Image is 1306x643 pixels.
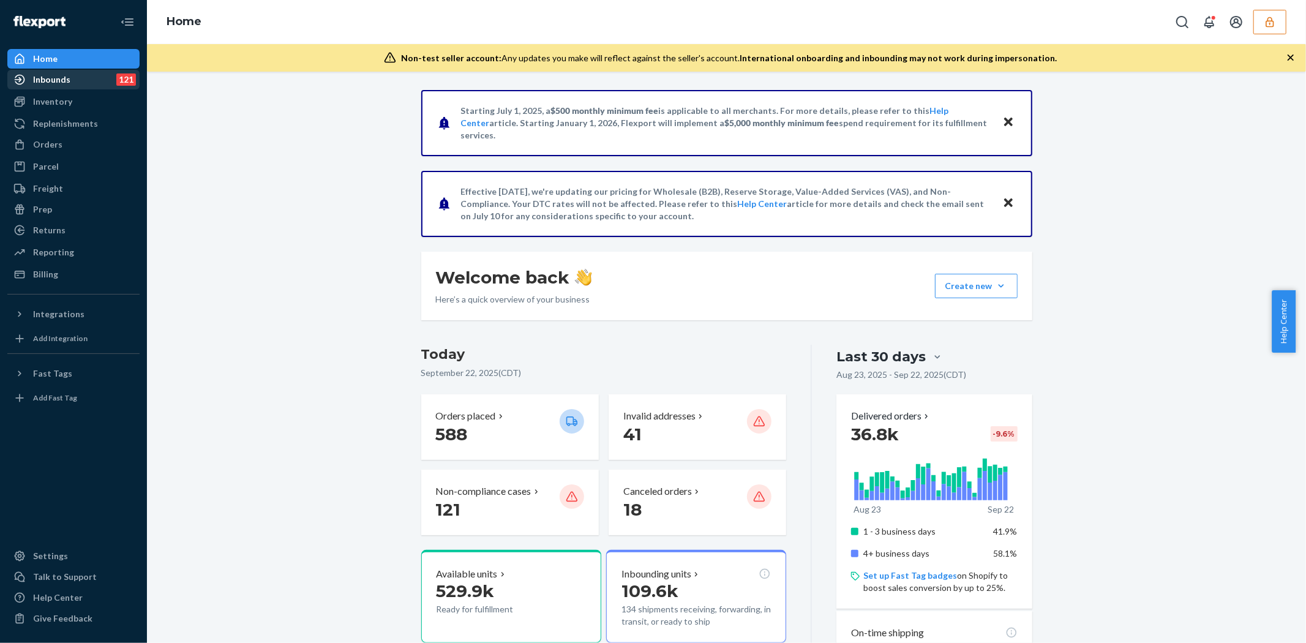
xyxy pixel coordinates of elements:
[116,73,136,86] div: 121
[33,138,62,151] div: Orders
[33,571,97,583] div: Talk to Support
[725,118,839,128] span: $5,000 monthly minimum fee
[7,588,140,607] a: Help Center
[7,92,140,111] a: Inventory
[33,182,63,195] div: Freight
[609,470,786,535] button: Canceled orders 18
[7,179,140,198] a: Freight
[623,499,642,520] span: 18
[1197,10,1222,34] button: Open notifications
[854,503,881,516] p: Aug 23
[623,424,642,445] span: 41
[994,526,1018,536] span: 41.9%
[851,409,931,423] button: Delivered orders
[33,268,58,280] div: Billing
[1000,114,1016,132] button: Close
[421,345,787,364] h3: Today
[115,10,140,34] button: Close Navigation
[575,269,592,286] img: hand-wave emoji
[33,592,83,604] div: Help Center
[7,304,140,324] button: Integrations
[7,220,140,240] a: Returns
[401,52,1057,64] div: Any updates you make will reflect against the seller's account.
[436,499,461,520] span: 121
[33,550,68,562] div: Settings
[167,15,201,28] a: Home
[863,525,984,538] p: 1 - 3 business days
[851,626,924,640] p: On-time shipping
[461,186,991,222] p: Effective [DATE], we're updating our pricing for Wholesale (B2B), Reserve Storage, Value-Added Se...
[33,308,84,320] div: Integrations
[8,9,52,20] span: Support
[863,570,957,581] a: Set up Fast Tag badges
[7,546,140,566] a: Settings
[33,612,92,625] div: Give Feedback
[7,567,140,587] button: Talk to Support
[436,293,592,306] p: Here’s a quick overview of your business
[7,388,140,408] a: Add Fast Tag
[157,4,211,40] ol: breadcrumbs
[7,329,140,348] a: Add Integration
[621,603,771,628] p: 134 shipments receiving, forwarding, in transit, or ready to ship
[621,581,678,601] span: 109.6k
[7,114,140,133] a: Replenishments
[7,243,140,262] a: Reporting
[623,484,692,498] p: Canceled orders
[1000,195,1016,212] button: Close
[437,567,498,581] p: Available units
[421,550,601,643] button: Available units529.9kReady for fulfillment
[33,333,88,344] div: Add Integration
[33,53,58,65] div: Home
[988,503,1014,516] p: Sep 22
[33,160,59,173] div: Parcel
[7,135,140,154] a: Orders
[621,567,691,581] p: Inbounding units
[551,105,659,116] span: $500 monthly minimum fee
[1272,290,1296,353] button: Help Center
[421,470,599,535] button: Non-compliance cases 121
[851,424,899,445] span: 36.8k
[1170,10,1195,34] button: Open Search Box
[863,547,984,560] p: 4+ business days
[935,274,1018,298] button: Create new
[33,393,77,403] div: Add Fast Tag
[1224,10,1248,34] button: Open account menu
[836,347,926,366] div: Last 30 days
[401,53,501,63] span: Non-test seller account:
[461,105,991,141] p: Starting July 1, 2025, a is applicable to all merchants. For more details, please refer to this a...
[740,53,1057,63] span: International onboarding and inbounding may not work during impersonation.
[33,367,72,380] div: Fast Tags
[7,265,140,284] a: Billing
[7,364,140,383] button: Fast Tags
[436,484,531,498] p: Non-compliance cases
[994,548,1018,558] span: 58.1%
[623,409,696,423] p: Invalid addresses
[836,369,966,381] p: Aug 23, 2025 - Sep 22, 2025 ( CDT )
[609,394,786,460] button: Invalid addresses 41
[436,409,496,423] p: Orders placed
[33,96,72,108] div: Inventory
[606,550,786,643] button: Inbounding units109.6k134 shipments receiving, forwarding, in transit, or ready to ship
[7,70,140,89] a: Inbounds121
[33,224,66,236] div: Returns
[7,200,140,219] a: Prep
[7,157,140,176] a: Parcel
[437,603,550,615] p: Ready for fulfillment
[991,426,1018,442] div: -9.6 %
[33,73,70,86] div: Inbounds
[7,609,140,628] button: Give Feedback
[421,367,787,379] p: September 22, 2025 ( CDT )
[738,198,787,209] a: Help Center
[421,394,599,460] button: Orders placed 588
[436,266,592,288] h1: Welcome back
[7,49,140,69] a: Home
[436,424,468,445] span: 588
[863,570,1017,594] p: on Shopify to boost sales conversion by up to 25%.
[13,16,66,28] img: Flexport logo
[33,118,98,130] div: Replenishments
[437,581,495,601] span: 529.9k
[33,203,52,216] div: Prep
[33,246,74,258] div: Reporting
